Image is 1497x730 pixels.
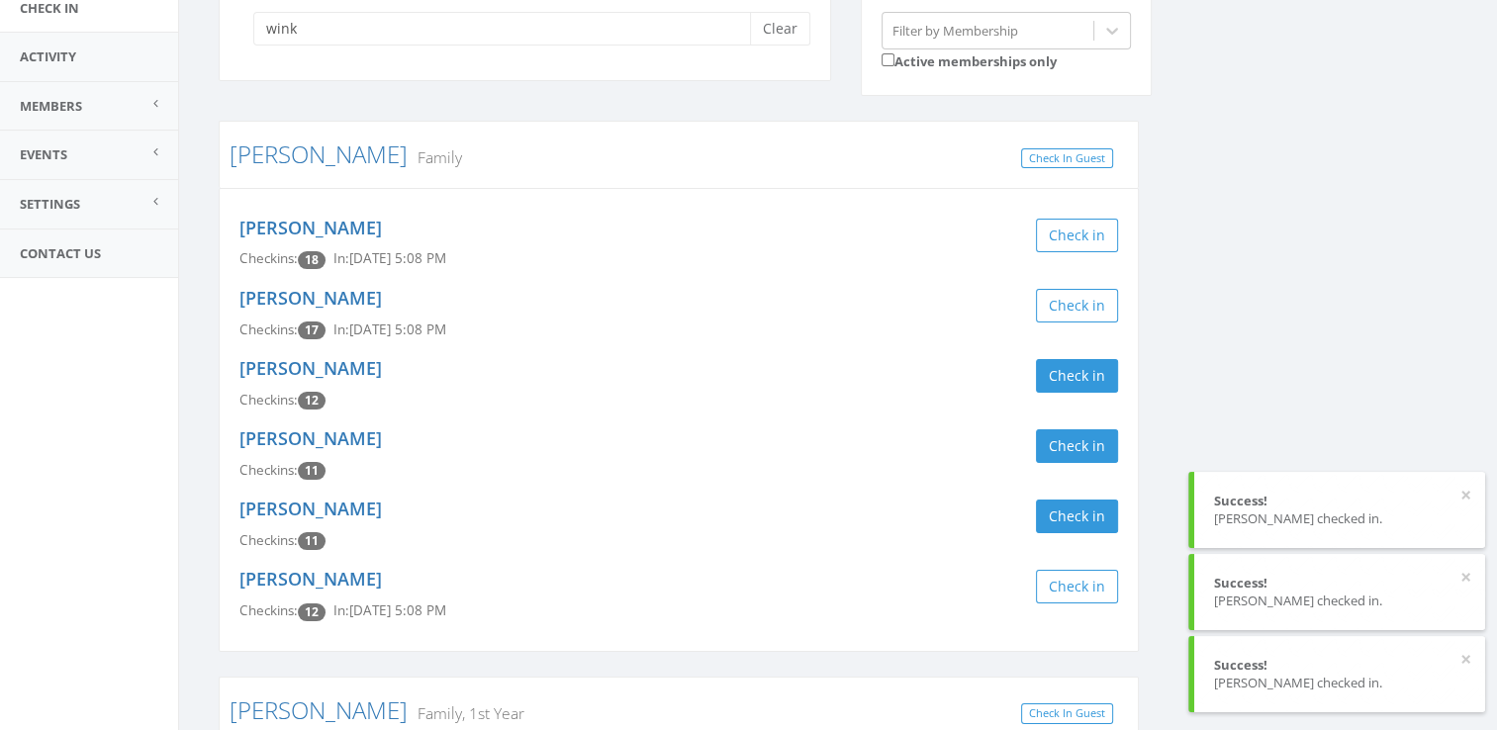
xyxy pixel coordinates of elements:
[1036,500,1118,533] button: Check in
[239,356,382,380] a: [PERSON_NAME]
[1036,289,1118,322] button: Check in
[892,21,1018,40] div: Filter by Membership
[239,497,382,520] a: [PERSON_NAME]
[1021,703,1113,724] a: Check In Guest
[239,601,298,619] span: Checkins:
[1036,359,1118,393] button: Check in
[239,531,298,549] span: Checkins:
[239,567,382,591] a: [PERSON_NAME]
[1460,486,1471,505] button: ×
[239,249,298,267] span: Checkins:
[1460,568,1471,588] button: ×
[1214,492,1465,510] div: Success!
[298,321,326,339] span: Checkin count
[239,320,298,338] span: Checkins:
[253,12,765,46] input: Search a name to check in
[1214,509,1465,528] div: [PERSON_NAME] checked in.
[20,145,67,163] span: Events
[1036,429,1118,463] button: Check in
[298,251,326,269] span: Checkin count
[408,702,524,724] small: Family, 1st Year
[239,461,298,479] span: Checkins:
[20,195,80,213] span: Settings
[1460,650,1471,670] button: ×
[239,426,382,450] a: [PERSON_NAME]
[298,603,326,621] span: Checkin count
[298,532,326,550] span: Checkin count
[408,146,462,168] small: Family
[1214,574,1465,593] div: Success!
[1021,148,1113,169] a: Check In Guest
[1036,570,1118,603] button: Check in
[20,97,82,115] span: Members
[750,12,810,46] button: Clear
[882,49,1057,71] label: Active memberships only
[333,601,446,619] span: In: [DATE] 5:08 PM
[333,249,446,267] span: In: [DATE] 5:08 PM
[298,392,326,410] span: Checkin count
[333,320,446,338] span: In: [DATE] 5:08 PM
[239,216,382,239] a: [PERSON_NAME]
[298,462,326,480] span: Checkin count
[239,391,298,409] span: Checkins:
[1214,674,1465,692] div: [PERSON_NAME] checked in.
[230,693,408,726] a: [PERSON_NAME]
[882,53,894,66] input: Active memberships only
[1214,656,1465,675] div: Success!
[20,244,101,262] span: Contact Us
[239,286,382,310] a: [PERSON_NAME]
[230,137,408,170] a: [PERSON_NAME]
[1214,592,1465,610] div: [PERSON_NAME] checked in.
[1036,219,1118,252] button: Check in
